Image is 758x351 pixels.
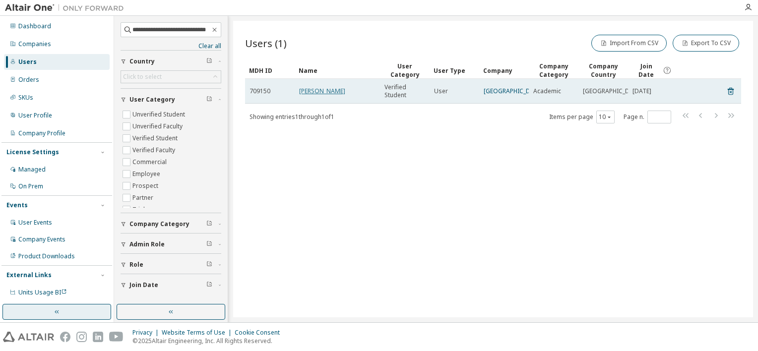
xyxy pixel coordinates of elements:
[384,83,425,99] span: Verified Student
[299,87,345,95] a: [PERSON_NAME]
[121,213,221,235] button: Company Category
[249,62,291,78] div: MDH ID
[121,71,221,83] div: Click to select
[624,111,671,123] span: Page n.
[549,111,615,123] span: Items per page
[132,192,155,204] label: Partner
[632,62,660,79] span: Join Date
[132,120,185,132] label: Unverified Faculty
[299,62,376,78] div: Name
[384,62,426,79] div: User Category
[18,76,39,84] div: Orders
[132,337,286,345] p: © 2025 Altair Engineering, Inc. All Rights Reserved.
[132,132,180,144] label: Verified Student
[162,329,235,337] div: Website Terms of Use
[533,87,561,95] span: Academic
[18,40,51,48] div: Companies
[206,220,212,228] span: Clear filter
[250,113,334,121] span: Showing entries 1 through 1 of 1
[6,271,52,279] div: External Links
[599,113,612,121] button: 10
[129,261,143,269] span: Role
[663,66,672,75] svg: Date when the user was first added or directly signed up. If the user was deleted and later re-ad...
[206,281,212,289] span: Clear filter
[121,254,221,276] button: Role
[206,261,212,269] span: Clear filter
[93,332,103,342] img: linkedin.svg
[132,109,187,120] label: Unverified Student
[132,156,169,168] label: Commercial
[60,332,70,342] img: facebook.svg
[583,87,642,95] span: [GEOGRAPHIC_DATA]
[206,240,212,248] span: Clear filter
[129,240,165,248] span: Admin Role
[18,22,51,30] div: Dashboard
[123,73,162,81] div: Click to select
[632,87,651,95] span: [DATE]
[434,87,448,95] span: User
[3,332,54,342] img: altair_logo.svg
[483,62,525,78] div: Company
[129,96,175,104] span: User Category
[484,87,543,95] a: [GEOGRAPHIC_DATA]
[235,329,286,337] div: Cookie Consent
[121,274,221,296] button: Join Date
[591,35,667,52] button: Import From CSV
[129,281,158,289] span: Join Date
[18,235,65,243] div: Company Events
[132,204,147,216] label: Trial
[132,168,162,180] label: Employee
[18,112,52,119] div: User Profile
[18,94,33,102] div: SKUs
[673,35,739,52] button: Export To CSV
[18,58,37,66] div: Users
[132,329,162,337] div: Privacy
[6,201,28,209] div: Events
[5,3,129,13] img: Altair One
[18,252,75,260] div: Product Downloads
[206,96,212,104] span: Clear filter
[129,58,155,65] span: Country
[132,144,177,156] label: Verified Faculty
[245,36,287,50] span: Users (1)
[76,332,87,342] img: instagram.svg
[6,148,59,156] div: License Settings
[121,234,221,255] button: Admin Role
[434,62,475,78] div: User Type
[121,51,221,72] button: Country
[582,62,624,79] div: Company Country
[18,219,52,227] div: User Events
[121,42,221,50] a: Clear all
[206,58,212,65] span: Clear filter
[18,182,43,190] div: On Prem
[121,89,221,111] button: User Category
[250,87,270,95] span: 709150
[18,129,65,137] div: Company Profile
[18,166,46,174] div: Managed
[132,180,160,192] label: Prospect
[18,288,67,296] span: Units Usage BI
[129,220,189,228] span: Company Category
[109,332,124,342] img: youtube.svg
[533,62,574,79] div: Company Category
